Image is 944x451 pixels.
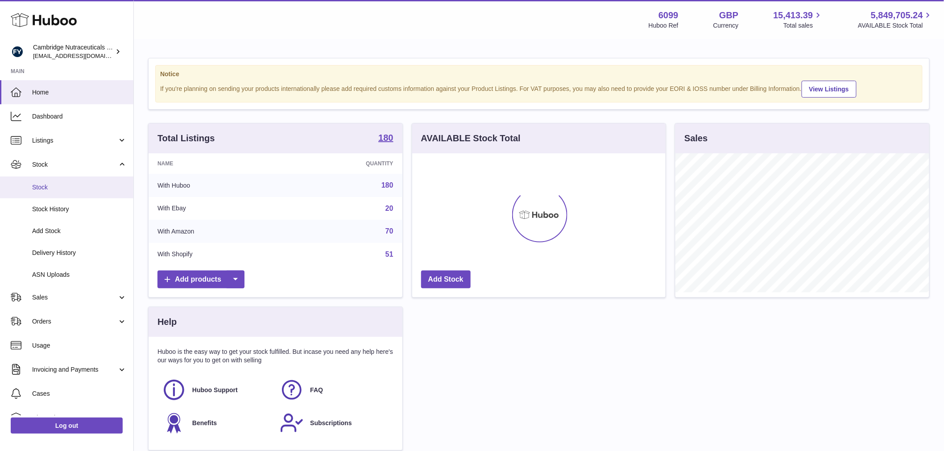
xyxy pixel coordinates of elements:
[287,153,402,174] th: Quantity
[385,250,393,258] a: 51
[871,9,923,21] span: 5,849,705.24
[149,197,287,220] td: With Ebay
[162,411,271,435] a: Benefits
[149,220,287,243] td: With Amazon
[858,9,933,30] a: 5,849,705.24 AVAILABLE Stock Total
[802,81,857,98] a: View Listings
[385,205,393,212] a: 20
[32,317,117,326] span: Orders
[149,153,287,174] th: Name
[162,378,271,402] a: Huboo Support
[773,9,813,21] span: 15,413.39
[11,45,24,58] img: huboo@camnutra.com
[32,249,127,257] span: Delivery History
[684,132,708,144] h3: Sales
[33,52,131,59] span: [EMAIL_ADDRESS][DOMAIN_NAME]
[713,21,739,30] div: Currency
[310,419,352,427] span: Subscriptions
[160,79,918,98] div: If you're planning on sending your products internationally please add required customs informati...
[421,132,521,144] h3: AVAILABLE Stock Total
[421,271,471,289] a: Add Stock
[32,160,117,169] span: Stock
[157,132,215,144] h3: Total Listings
[32,205,127,213] span: Stock History
[378,133,393,142] strong: 180
[32,271,127,279] span: ASN Uploads
[310,386,323,394] span: FAQ
[157,271,244,289] a: Add products
[33,43,113,60] div: Cambridge Nutraceuticals Ltd
[32,414,127,422] span: Channels
[149,174,287,197] td: With Huboo
[32,112,127,121] span: Dashboard
[773,9,823,30] a: 15,413.39 Total sales
[192,419,217,427] span: Benefits
[192,386,238,394] span: Huboo Support
[783,21,823,30] span: Total sales
[378,133,393,144] a: 180
[32,365,117,374] span: Invoicing and Payments
[32,88,127,97] span: Home
[11,418,123,434] a: Log out
[649,21,679,30] div: Huboo Ref
[280,411,389,435] a: Subscriptions
[149,243,287,266] td: With Shopify
[385,227,393,235] a: 70
[32,227,127,235] span: Add Stock
[32,136,117,145] span: Listings
[160,70,918,78] strong: Notice
[658,9,679,21] strong: 6099
[32,341,127,350] span: Usage
[157,316,177,328] h3: Help
[32,183,127,192] span: Stock
[32,293,117,302] span: Sales
[32,389,127,398] span: Cases
[719,9,738,21] strong: GBP
[381,181,393,189] a: 180
[858,21,933,30] span: AVAILABLE Stock Total
[157,348,393,365] p: Huboo is the easy way to get your stock fulfilled. But incase you need any help here's our ways f...
[280,378,389,402] a: FAQ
